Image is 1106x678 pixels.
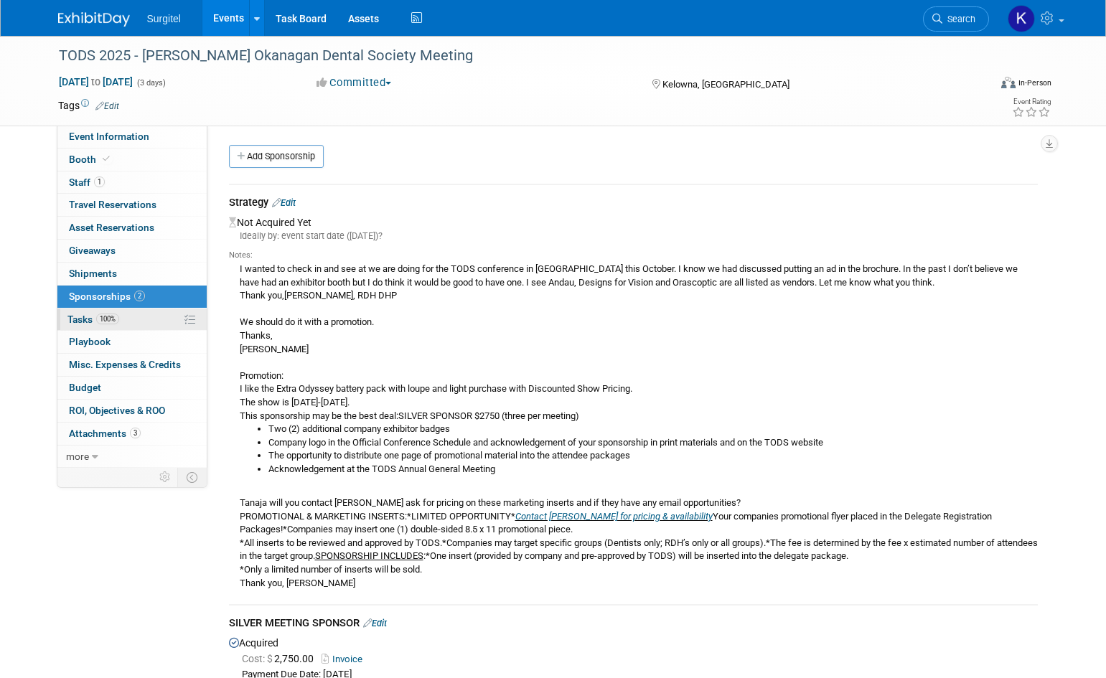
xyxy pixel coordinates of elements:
span: Sponsorships [69,291,145,302]
img: ExhibitDay [58,12,130,27]
span: [DATE] [DATE] [58,75,133,88]
td: Toggle Event Tabs [177,468,207,486]
span: Misc. Expenses & Credits [69,359,181,370]
a: Edit [363,618,387,628]
a: Budget [57,377,207,399]
span: Giveaways [69,245,116,256]
span: Travel Reservations [69,199,156,210]
div: In-Person [1018,77,1051,88]
span: Event Information [69,131,149,142]
div: TODS 2025 - [PERSON_NAME] Okanagan Dental Society Meeting [54,43,967,69]
span: ROI, Objectives & ROO [69,405,165,416]
div: Event Format [904,75,1052,96]
a: Playbook [57,331,207,353]
span: Surgitel [147,13,181,24]
td: Tags [58,98,119,113]
u: SPONSORSHIP INCLUDES [315,550,423,561]
span: 100% [96,314,119,324]
span: Budget [69,382,101,393]
span: 1 [94,176,105,187]
span: Playbook [69,336,111,347]
span: Search [942,14,975,24]
a: more [57,446,207,468]
li: Company logo in the Official Conference Schedule and acknowledgement of your sponsorship in print... [268,436,1038,450]
img: Kay Munchinsky [1008,5,1035,32]
a: Search [923,6,989,32]
div: Event Rating [1012,98,1051,105]
li: The opportunity to distribute one page of promotional material into the attendee packages [268,449,1038,463]
a: Contact [PERSON_NAME] for pricing & availability [515,511,713,522]
a: Asset Reservations [57,217,207,239]
a: Staff1 [57,171,207,194]
li: Two (2) additional company exhibitor badges [268,423,1038,436]
a: Misc. Expenses & Credits [57,354,207,376]
a: Attachments3 [57,423,207,445]
div: Ideally by: event start date ([DATE])? [229,230,1038,243]
a: Shipments [57,263,207,285]
span: Tasks [67,314,119,325]
a: Sponsorships2 [57,286,207,308]
img: Format-Inperson.png [1001,77,1016,88]
a: Giveaways [57,240,207,262]
a: Edit [272,197,296,208]
div: Not Acquired Yet [229,213,1038,594]
a: Tasks100% [57,309,207,331]
a: Add Sponsorship [229,145,324,168]
span: 3 [130,428,141,438]
span: Booth [69,154,113,165]
span: to [89,76,103,88]
div: SILVER MEETING SPONSOR [229,616,1038,634]
button: Committed [311,75,397,90]
span: Cost: $ [242,653,274,664]
div: I wanted to check in and see at we are doing for the TODS conference in [GEOGRAPHIC_DATA] this Oc... [229,261,1038,590]
i: Booth reservation complete [103,155,110,163]
span: Kelowna, [GEOGRAPHIC_DATA] [662,79,789,90]
a: Invoice [322,654,368,664]
div: Notes: [229,250,1038,261]
a: ROI, Objectives & ROO [57,400,207,422]
span: Attachments [69,428,141,439]
a: Event Information [57,126,207,148]
span: 2 [134,291,145,301]
span: Asset Reservations [69,222,154,233]
span: Shipments [69,268,117,279]
a: Travel Reservations [57,194,207,216]
div: Strategy [229,195,1038,213]
span: (3 days) [136,78,166,88]
a: Booth [57,149,207,171]
span: more [66,451,89,462]
td: Personalize Event Tab Strip [153,468,178,486]
li: Acknowledgement at the TODS Annual General Meeting [268,463,1038,476]
a: Edit [95,101,119,111]
span: Staff [69,176,105,188]
span: 2,750.00 [242,653,319,664]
